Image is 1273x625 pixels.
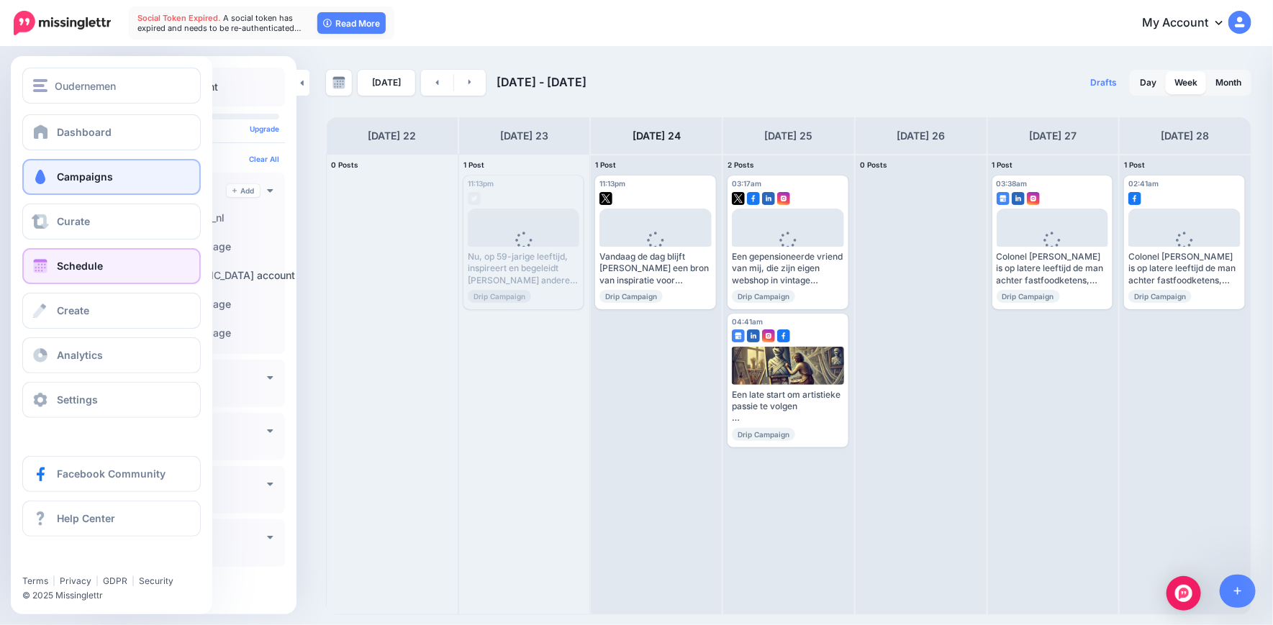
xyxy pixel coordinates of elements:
div: Loading [1033,232,1072,269]
a: Create [22,293,201,329]
button: Oudernemen [22,68,201,104]
a: Security [139,575,173,586]
img: facebook-square.png [777,329,790,342]
span: 2 Posts [728,160,754,169]
iframe: Twitter Follow Button [22,555,132,569]
a: Settings [22,382,201,418]
span: 1 Post [992,160,1013,169]
div: Een late start om artistieke passie te volgen [PERSON_NAME] meer 👉 [URL] #OndernemenNaJe50ste #50... [732,389,844,424]
img: instagram-square.png [1027,192,1040,205]
span: 11:13pm [599,179,625,188]
span: Drip Campaign [1128,290,1192,303]
div: Open Intercom Messenger [1166,576,1201,611]
span: Oudernemen [55,78,116,94]
div: Nu, op 59-jarige leeftijd, inspireert en begeleidt [PERSON_NAME] andere ondernemers die zich will... [468,251,580,286]
span: Help Center [57,512,115,524]
div: Loading [769,232,808,269]
a: Terms [22,575,48,586]
span: Drip Campaign [732,290,795,303]
img: Missinglettr [14,11,111,35]
span: A social token has expired and needs to be re-authenticated… [137,13,302,33]
a: Upgrade [250,124,279,133]
a: Week [1166,71,1206,94]
span: Analytics [57,349,103,361]
span: 11:13pm [468,179,494,188]
a: [DATE] [358,70,415,96]
img: twitter-square.png [732,192,745,205]
span: 03:17am [732,179,761,188]
span: Drip Campaign [997,290,1060,303]
div: Vandaag de dag blijft [PERSON_NAME] een bron van inspiratie voor iedereen die de kunst van het ko... [599,251,712,286]
a: Facebook Community [22,456,201,492]
h4: [DATE] 24 [633,127,681,145]
img: facebook-square.png [747,192,760,205]
img: linkedin-square.png [747,329,760,342]
a: My Account [1128,6,1251,41]
div: Colonel [PERSON_NAME] is op latere leeftijd de man achter fastfoodketens, [US_STATE] Fried Chicke... [1128,251,1241,286]
span: Social Token Expired. [137,13,221,23]
li: © 2025 Missinglettr [22,588,209,603]
span: 02:41am [1128,179,1159,188]
h4: [DATE] 23 [500,127,548,145]
span: 1 Post [1124,160,1145,169]
h4: [DATE] 22 [368,127,416,145]
span: 04:41am [732,317,763,326]
a: Analytics [22,337,201,373]
a: Campaigns [22,159,201,195]
img: linkedin-square.png [762,192,775,205]
span: Drip Campaign [468,290,531,303]
a: GDPR [103,575,127,586]
div: Loading [636,232,676,269]
span: 03:38am [997,179,1028,188]
a: Drafts [1082,70,1125,96]
div: Loading [1165,232,1205,269]
span: Curate [57,215,90,227]
span: Drafts [1090,78,1117,87]
span: Facebook Community [57,467,166,480]
span: 1 Post [595,160,616,169]
span: [DATE] - [DATE] [497,75,586,89]
h4: [DATE] 25 [765,127,813,145]
a: Dashboard [22,114,201,150]
h4: [DATE] 27 [1029,127,1077,145]
span: Dashboard [57,126,112,138]
img: instagram-square.png [762,329,775,342]
img: google_business-square.png [997,192,1010,205]
span: | [53,575,55,586]
a: Clear All [249,155,279,163]
img: calendar-grey-darker.png [332,76,345,89]
span: Campaigns [57,170,113,183]
a: Schedule [22,248,201,284]
a: Help Center [22,501,201,537]
span: | [132,575,135,586]
a: Add [227,184,260,197]
span: 1 Post [463,160,484,169]
img: facebook-square.png [1128,192,1141,205]
img: twitter-square.png [599,192,612,205]
span: 0 Posts [860,160,887,169]
a: Curate [22,204,201,239]
span: 0 Posts [331,160,358,169]
h4: [DATE] 28 [1161,127,1210,145]
img: twitter-grey-square.png [468,192,481,205]
span: Drip Campaign [732,428,795,441]
img: linkedin-square.png [1012,192,1025,205]
span: Create [57,304,89,316]
span: Drip Campaign [599,290,663,303]
div: Colonel [PERSON_NAME] is op latere leeftijd de man achter fastfoodketens, [US_STATE] Fried Chicke... [997,251,1109,286]
span: Schedule [57,260,103,272]
a: Read More [317,12,386,34]
a: Day [1131,71,1165,94]
span: | [96,575,99,586]
div: Een gepensioneerde vriend van mij, die zijn eigen webshop in vintage horloges startte, zag zijn v... [732,251,844,286]
h4: [DATE] 26 [897,127,945,145]
img: instagram-square.png [777,192,790,205]
a: Month [1207,71,1250,94]
a: Privacy [60,575,91,586]
img: menu.png [33,79,47,92]
div: Loading [504,232,543,269]
img: google_business-square.png [732,329,745,342]
span: Settings [57,393,98,406]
